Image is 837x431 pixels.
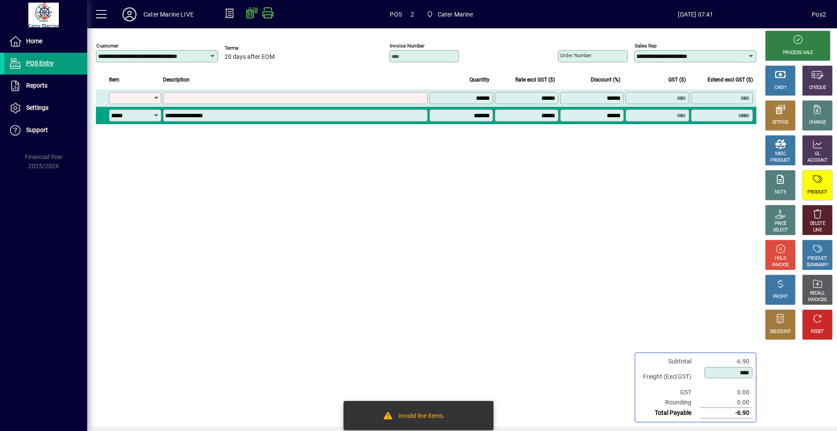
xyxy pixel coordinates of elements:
[26,37,42,44] span: Home
[809,119,826,126] div: CHARGE
[775,255,786,262] div: HOLD
[580,7,812,21] span: [DATE] 07:41
[4,119,87,141] a: Support
[225,45,277,51] span: Terms
[225,54,275,61] span: 20 days after EOM
[770,157,790,164] div: PRODUCT
[96,43,119,49] mat-label: Customer
[438,7,473,21] span: Cater Marine
[591,75,620,85] span: Discount (%)
[639,397,700,408] td: Rounding
[807,189,827,196] div: PRODUCT
[390,7,402,21] span: POS
[143,7,194,21] div: Cater Marine LIVE
[4,75,87,97] a: Reports
[775,189,786,196] div: NOTE
[806,262,828,268] div: SUMMARY
[26,126,48,133] span: Support
[700,356,752,367] td: -6.90
[639,387,700,397] td: GST
[560,52,592,58] mat-label: Order number
[813,227,822,234] div: LINE
[807,157,827,164] div: ACCOUNT
[116,7,143,22] button: Profile
[639,356,700,367] td: Subtotal
[811,329,824,335] div: RESET
[775,221,786,227] div: PRICE
[470,75,490,85] span: Quantity
[775,151,786,157] div: MISC
[810,221,825,227] div: DELETE
[773,294,788,300] div: PROFIT
[772,119,789,126] div: EFTPOS
[26,82,48,89] span: Reports
[773,227,788,234] div: SELECT
[775,85,786,91] div: CASH
[700,408,752,418] td: -6.90
[390,43,425,49] mat-label: Invoice number
[411,7,414,21] span: 2
[807,255,827,262] div: PRODUCT
[398,411,445,422] div: Invalid line items.
[770,329,791,335] div: DISCOUNT
[708,75,753,85] span: Extend excl GST ($)
[109,75,119,85] span: Item
[700,387,752,397] td: 0.00
[700,397,752,408] td: 0.00
[163,75,190,85] span: Description
[808,297,827,303] div: INVOICES
[809,85,826,91] div: CHEQUE
[668,75,686,85] span: GST ($)
[515,75,555,85] span: Rate excl GST ($)
[4,97,87,119] a: Settings
[783,50,813,56] div: PROCESS SALE
[635,43,657,49] mat-label: Sales rep
[639,408,700,418] td: Total Payable
[810,290,825,297] div: RECALL
[772,262,788,268] div: INVOICE
[4,31,87,52] a: Home
[639,367,700,387] td: Freight (Excl GST)
[26,104,48,111] span: Settings
[812,7,826,21] div: Pos2
[815,151,820,157] div: GL
[423,7,477,22] span: Cater Marine
[26,60,54,67] span: POS Entry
